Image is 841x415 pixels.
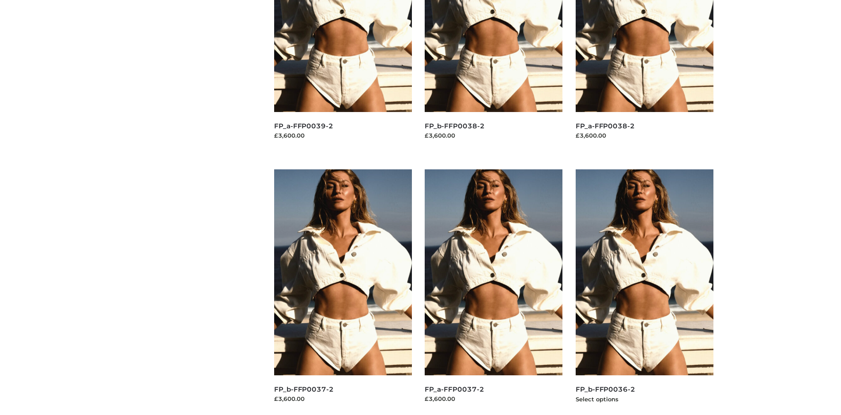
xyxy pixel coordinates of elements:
a: FP_a-FFP0038-2 [576,122,635,130]
a: FP_a-FFP0037-2 [425,385,484,393]
a: FP_b-FFP0037-2 [274,385,334,393]
div: £3,600.00 [576,131,713,140]
div: £3,600.00 [274,131,412,140]
div: £3,600.00 [274,394,412,403]
a: FP_b-FFP0038-2 [425,122,484,130]
div: £3,600.00 [425,131,562,140]
a: FP_a-FFP0039-2 [274,122,333,130]
a: FP_b-FFP0036-2 [576,385,635,393]
div: £3,600.00 [425,394,562,403]
a: Select options [576,396,618,403]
